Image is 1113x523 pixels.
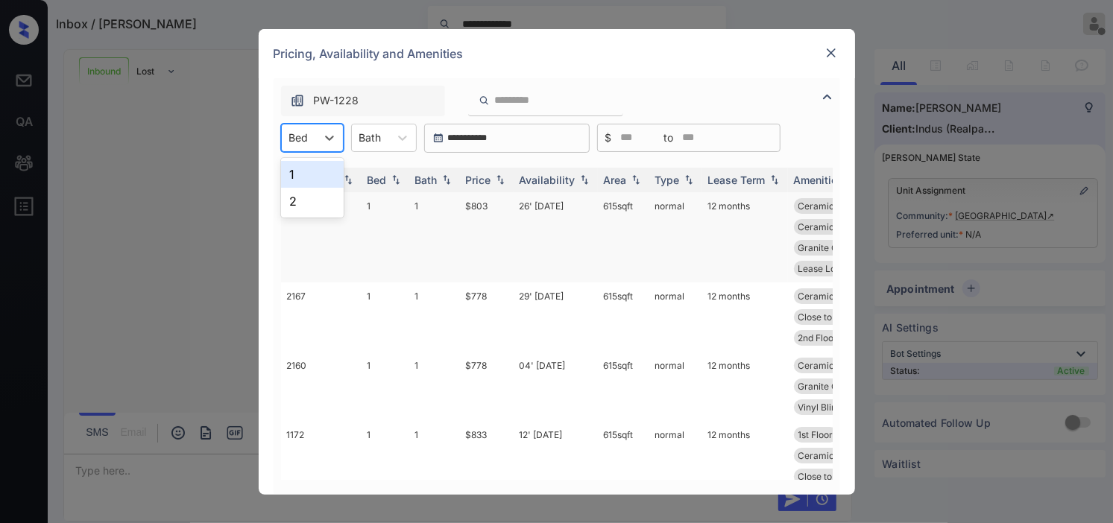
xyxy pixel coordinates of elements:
[439,174,454,185] img: sorting
[479,94,490,107] img: icon-zuma
[628,174,643,185] img: sorting
[824,45,839,60] img: close
[655,174,680,186] div: Type
[362,282,409,352] td: 1
[362,192,409,282] td: 1
[598,352,649,421] td: 615 sqft
[798,332,838,343] span: 2nd Floor
[409,282,460,352] td: 1
[514,352,598,421] td: 04' [DATE]
[702,282,788,352] td: 12 months
[281,352,362,421] td: 2160
[409,352,460,421] td: 1
[798,429,833,440] span: 1st Floor
[605,130,612,146] span: $
[281,188,344,215] div: 2
[415,174,438,186] div: Bath
[604,174,627,186] div: Area
[281,282,362,352] td: 2167
[281,192,362,282] td: 2057
[798,200,873,212] span: Ceramic Tile Ba...
[798,360,870,371] span: Ceramic Tile Ki...
[368,174,387,186] div: Bed
[681,174,696,185] img: sorting
[798,221,869,232] span: Ceramic Tile Li...
[649,192,702,282] td: normal
[819,88,836,106] img: icon-zuma
[794,174,844,186] div: Amenities
[649,352,702,421] td: normal
[520,174,576,186] div: Availability
[460,352,514,421] td: $778
[466,174,491,186] div: Price
[798,242,872,253] span: Granite Counter...
[798,291,873,302] span: Ceramic Tile Ba...
[577,174,592,185] img: sorting
[798,311,914,323] span: Close to [PERSON_NAME]...
[514,282,598,352] td: 29' [DATE]
[798,402,847,413] span: Vinyl Blinds
[649,282,702,352] td: normal
[493,174,508,185] img: sorting
[362,352,409,421] td: 1
[798,450,870,461] span: Ceramic Tile Ki...
[460,192,514,282] td: $803
[281,161,344,188] div: 1
[514,192,598,282] td: 26' [DATE]
[708,174,766,186] div: Lease Term
[409,192,460,282] td: 1
[798,381,872,392] span: Granite Counter...
[314,92,359,109] span: PW-1228
[598,282,649,352] td: 615 sqft
[702,352,788,421] td: 12 months
[460,282,514,352] td: $778
[598,192,649,282] td: 615 sqft
[664,130,674,146] span: to
[388,174,403,185] img: sorting
[798,263,847,274] span: Lease Lock
[702,192,788,282] td: 12 months
[290,93,305,108] img: icon-zuma
[798,471,914,482] span: Close to [PERSON_NAME]...
[259,29,855,78] div: Pricing, Availability and Amenities
[341,174,356,185] img: sorting
[767,174,782,185] img: sorting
